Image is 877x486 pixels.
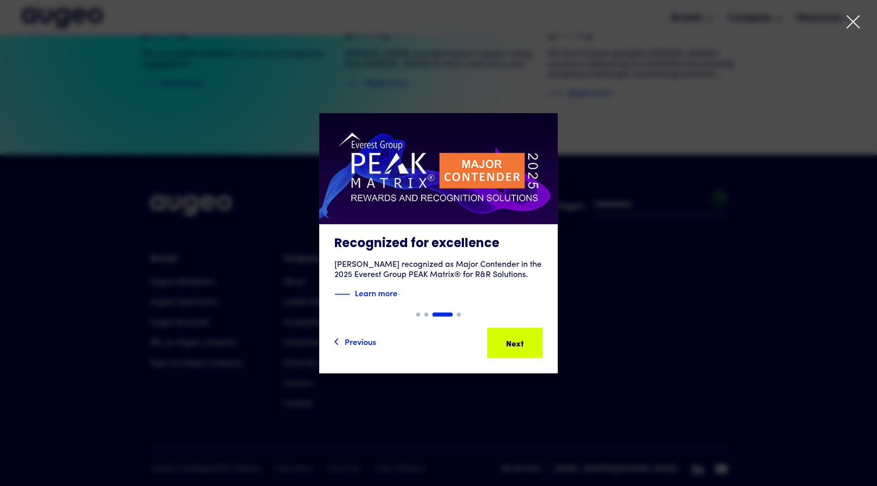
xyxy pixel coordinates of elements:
img: Blue decorative line [334,288,350,300]
img: Blue text arrow [398,288,414,300]
h3: Recognized for excellence [334,236,543,252]
a: Next [487,328,543,358]
div: Show slide 2 of 4 [424,313,428,317]
strong: Learn more [355,287,397,298]
div: [PERSON_NAME] recognized as Major Contender in the 2025 Everest Group PEAK Matrix® for R&R Soluti... [334,260,543,280]
div: Show slide 1 of 4 [416,313,420,317]
a: Recognized for excellence[PERSON_NAME] recognized as Major Contender in the 2025 Everest Group PE... [319,113,558,313]
div: Previous [345,335,376,348]
div: Show slide 3 of 4 [432,313,453,317]
div: Show slide 4 of 4 [457,313,461,317]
